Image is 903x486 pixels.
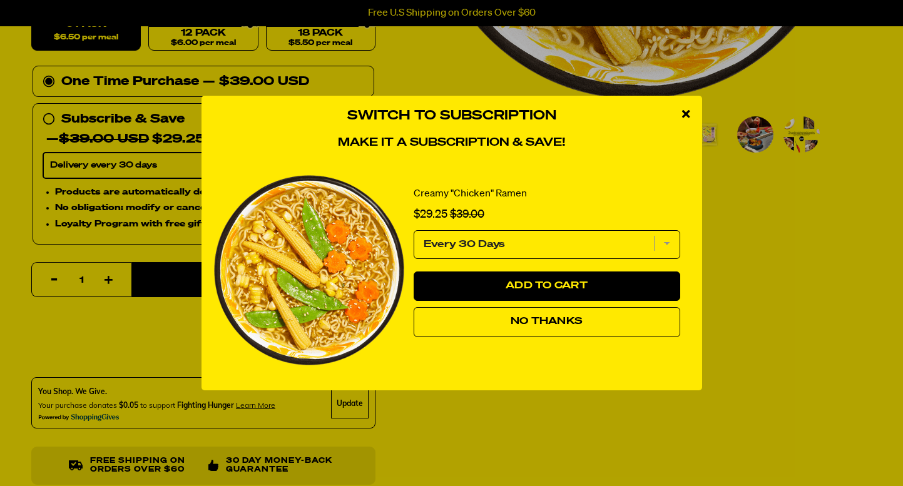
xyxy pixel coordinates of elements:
[414,307,680,337] button: No Thanks
[511,316,583,327] span: No Thanks
[670,96,702,133] div: close modal
[450,209,484,220] span: $39.00
[414,209,447,220] span: $29.25
[214,175,404,365] img: View Creamy "Chicken" Ramen
[214,108,690,124] h3: Switch to Subscription
[214,163,690,378] div: Switch to Subscription
[414,188,527,200] a: Creamy "Chicken" Ramen
[214,136,690,150] h4: Make it a subscription & save!
[506,281,588,291] span: Add to Cart
[214,163,690,378] div: 1 of 1
[414,230,680,259] select: subscription frequency
[414,271,680,301] button: Add to Cart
